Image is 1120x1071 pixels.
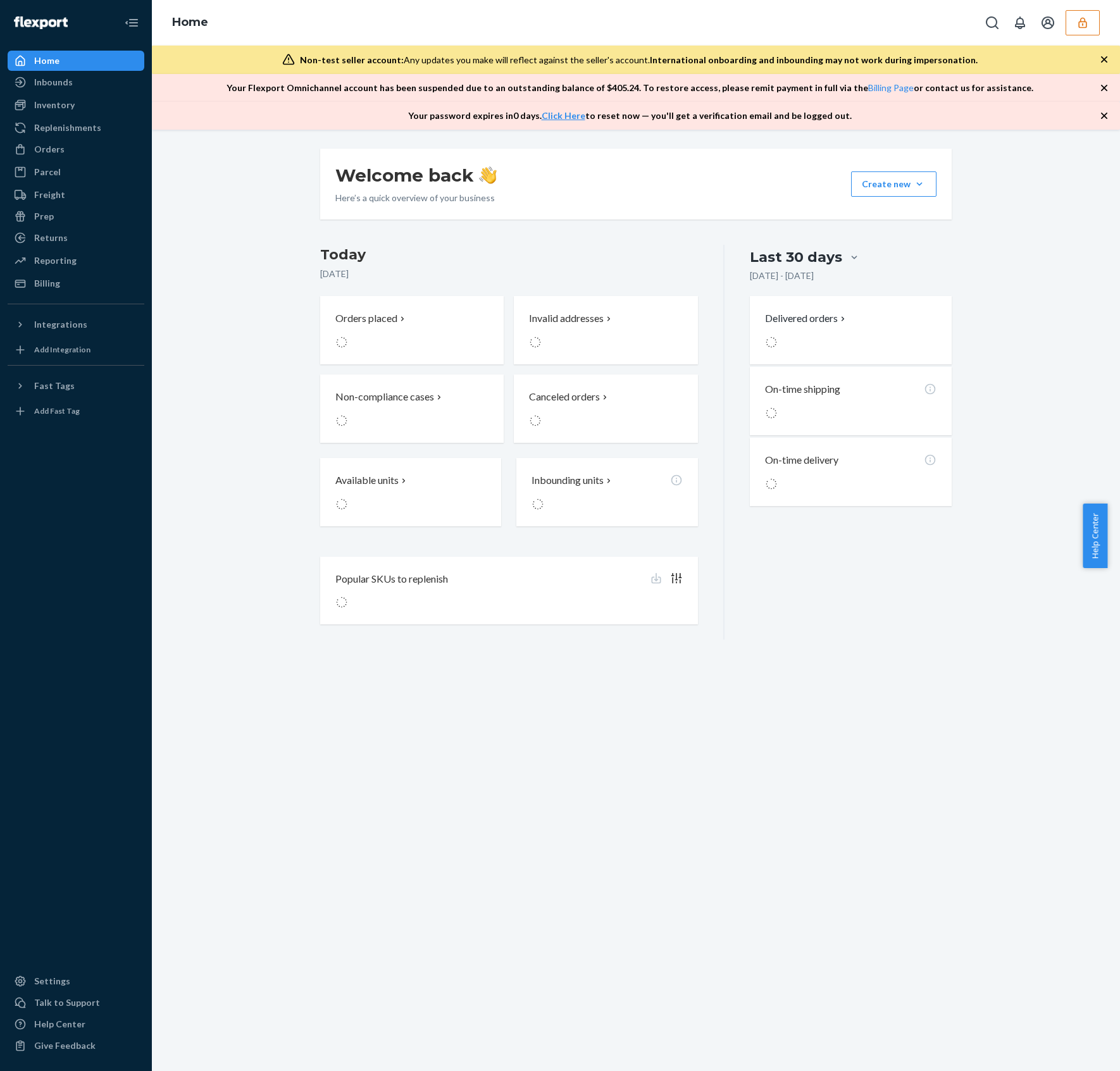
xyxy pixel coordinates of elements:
p: Your Flexport Omnichannel account has been suspended due to an outstanding balance of $ 405.24 . ... [227,82,1033,94]
a: Click Here [542,110,585,121]
button: Help Center [1083,504,1107,568]
div: Add Integration [34,344,90,355]
button: Invalid addresses [514,296,697,364]
a: Parcel [8,162,144,182]
p: Invalid addresses [529,311,604,326]
p: Available units [335,473,399,488]
div: Settings [34,975,70,987]
button: Available units [320,458,501,526]
p: [DATE] - [DATE] [750,269,814,282]
div: Integrations [34,318,87,331]
span: International onboarding and inbounding may not work during impersonation. [650,54,978,65]
a: Inventory [8,95,144,115]
div: Give Feedback [34,1039,96,1052]
a: Home [172,15,208,29]
div: Any updates you make will reflect against the seller's account. [300,54,978,66]
div: Freight [34,189,65,201]
p: On-time delivery [765,453,838,467]
img: Flexport logo [14,16,68,29]
button: Delivered orders [765,311,848,326]
a: Freight [8,185,144,205]
div: Prep [34,210,54,223]
ol: breadcrumbs [162,4,218,41]
button: Inbounding units [516,458,697,526]
div: Reporting [34,254,77,267]
a: Returns [8,228,144,248]
a: Billing [8,273,144,294]
h1: Welcome back [335,164,497,187]
img: hand-wave emoji [479,166,497,184]
p: Inbounding units [532,473,604,488]
div: Inbounds [34,76,73,89]
a: Add Fast Tag [8,401,144,421]
button: Open Search Box [980,10,1005,35]
div: Parcel [34,166,61,178]
div: Replenishments [34,121,101,134]
button: Close Navigation [119,10,144,35]
button: Non-compliance cases [320,375,504,443]
div: Help Center [34,1018,85,1031]
p: [DATE] [320,268,698,280]
a: Inbounds [8,72,144,92]
a: Replenishments [8,118,144,138]
a: Orders [8,139,144,159]
a: Help Center [8,1014,144,1034]
div: Home [34,54,59,67]
div: Returns [34,232,68,244]
button: Give Feedback [8,1036,144,1056]
p: Here’s a quick overview of your business [335,192,497,204]
div: Add Fast Tag [34,405,80,416]
div: Inventory [34,99,75,111]
button: Open notifications [1007,10,1033,35]
h3: Today [320,245,698,265]
p: Canceled orders [529,390,600,404]
button: Create new [851,171,936,197]
p: Non-compliance cases [335,390,434,404]
button: Integrations [8,314,144,335]
div: Last 30 days [750,247,842,267]
p: Orders placed [335,311,397,326]
div: Talk to Support [34,996,100,1009]
a: Billing Page [868,82,914,93]
p: Your password expires in 0 days . to reset now — you'll get a verification email and be logged out. [408,109,852,122]
button: Canceled orders [514,375,697,443]
button: Talk to Support [8,993,144,1013]
a: Home [8,51,144,71]
div: Orders [34,143,65,156]
button: Fast Tags [8,376,144,396]
a: Settings [8,971,144,991]
button: Open account menu [1035,10,1061,35]
div: Fast Tags [34,380,75,392]
a: Reporting [8,251,144,271]
span: Non-test seller account: [300,54,404,65]
p: On-time shipping [765,382,840,397]
div: Billing [34,277,60,290]
button: Orders placed [320,296,504,364]
a: Add Integration [8,340,144,360]
p: Popular SKUs to replenish [335,572,448,586]
a: Prep [8,206,144,226]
